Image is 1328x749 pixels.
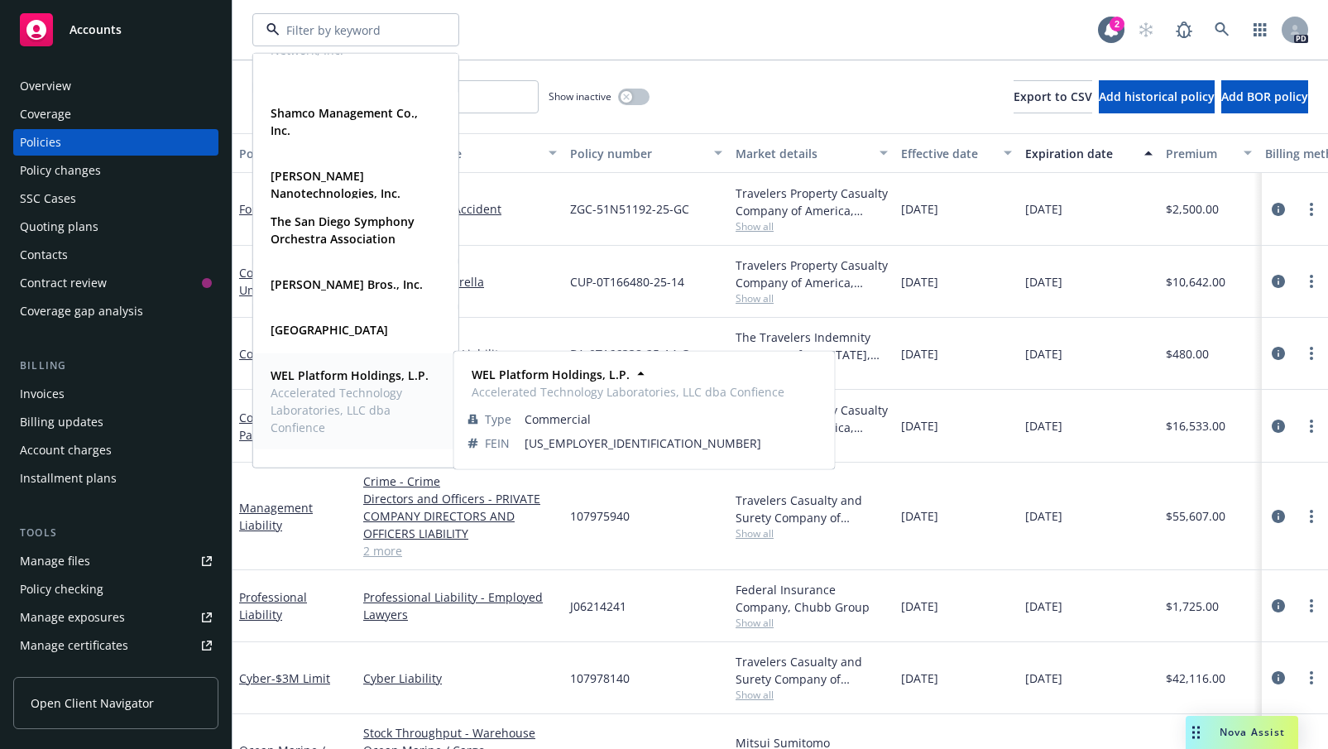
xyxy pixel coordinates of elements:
[20,129,61,156] div: Policies
[271,276,423,292] strong: [PERSON_NAME] Bros., Inc.
[20,465,117,492] div: Installment plans
[1166,417,1225,435] span: $16,533.00
[13,604,218,631] span: Manage exposures
[20,632,128,659] div: Manage certificates
[525,411,821,428] span: Commercial
[570,507,630,525] span: 107975940
[13,7,218,53] a: Accounts
[1099,89,1215,104] span: Add historical policy
[20,157,101,184] div: Policy changes
[1110,17,1124,31] div: 2
[13,214,218,240] a: Quoting plans
[736,653,888,688] div: Travelers Casualty and Surety Company of America, Travelers Insurance
[1025,417,1062,435] span: [DATE]
[901,417,938,435] span: [DATE]
[13,242,218,268] a: Contacts
[13,101,218,127] a: Coverage
[1025,200,1062,218] span: [DATE]
[239,265,305,298] a: Commercial Umbrella
[1025,670,1062,687] span: [DATE]
[13,73,218,99] a: Overview
[363,273,557,290] a: Commercial Umbrella
[363,490,557,542] a: Directors and Officers - PRIVATE COMPANY DIRECTORS AND OFFICERS LIABILITY
[1268,271,1288,291] a: circleInformation
[1167,13,1201,46] a: Report a Bug
[13,381,218,407] a: Invoices
[13,465,218,492] a: Installment plans
[239,670,330,686] a: Cyber
[570,345,689,362] span: BA-0T166338-25-14-G
[13,548,218,574] a: Manage files
[1166,345,1209,362] span: $480.00
[901,598,938,615] span: [DATE]
[20,101,71,127] div: Coverage
[1025,273,1062,290] span: [DATE]
[570,598,626,615] span: J06214241
[736,492,888,526] div: Travelers Casualty and Surety Company of America, Travelers Insurance
[239,500,313,533] a: Management Liability
[1166,670,1225,687] span: $42,116.00
[20,409,103,435] div: Billing updates
[736,145,870,162] div: Market details
[570,273,684,290] span: CUP-0T166480-25-14
[549,89,611,103] span: Show inactive
[13,632,218,659] a: Manage certificates
[1221,89,1308,104] span: Add BOR policy
[1268,507,1288,526] a: circleInformation
[271,105,418,138] strong: Shamco Management Co., Inc.
[363,670,557,687] a: Cyber Liability
[1025,145,1134,162] div: Expiration date
[901,145,994,162] div: Effective date
[736,688,888,702] span: Show all
[1268,596,1288,616] a: circleInformation
[31,694,154,712] span: Open Client Navigator
[271,670,330,686] span: - $3M Limit
[736,526,888,540] span: Show all
[1221,80,1308,113] button: Add BOR policy
[239,589,307,622] a: Professional Liability
[901,200,938,218] span: [DATE]
[13,576,218,603] a: Policy checking
[736,581,888,616] div: Federal Insurance Company, Chubb Group
[20,576,103,603] div: Policy checking
[570,145,704,162] div: Policy number
[563,133,729,173] button: Policy number
[901,670,938,687] span: [DATE]
[363,542,557,559] a: 2 more
[1129,13,1163,46] a: Start snowing
[1025,507,1062,525] span: [DATE]
[1302,199,1321,219] a: more
[901,507,938,525] span: [DATE]
[13,185,218,212] a: SSC Cases
[1268,416,1288,436] a: circleInformation
[363,183,557,200] a: General Liability
[1019,133,1159,173] button: Expiration date
[1025,598,1062,615] span: [DATE]
[1166,507,1225,525] span: $55,607.00
[20,73,71,99] div: Overview
[20,660,103,687] div: Manage claims
[20,185,76,212] div: SSC Cases
[901,273,938,290] span: [DATE]
[363,200,557,218] a: Business Travel Accident
[894,133,1019,173] button: Effective date
[13,525,218,541] div: Tools
[1014,89,1092,104] span: Export to CSV
[1244,13,1277,46] a: Switch app
[1268,343,1288,363] a: circleInformation
[736,291,888,305] span: Show all
[20,548,90,574] div: Manage files
[280,22,425,39] input: Filter by keyword
[736,257,888,291] div: Travelers Property Casualty Company of America, Travelers Insurance
[363,473,557,490] a: Crime - Crime
[1206,13,1239,46] a: Search
[13,298,218,324] a: Coverage gap analysis
[13,270,218,296] a: Contract review
[1302,271,1321,291] a: more
[1220,725,1285,739] span: Nova Assist
[1302,416,1321,436] a: more
[20,214,98,240] div: Quoting plans
[736,329,888,363] div: The Travelers Indemnity Company of [US_STATE], Travelers Insurance
[357,133,563,173] button: Lines of coverage
[13,129,218,156] a: Policies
